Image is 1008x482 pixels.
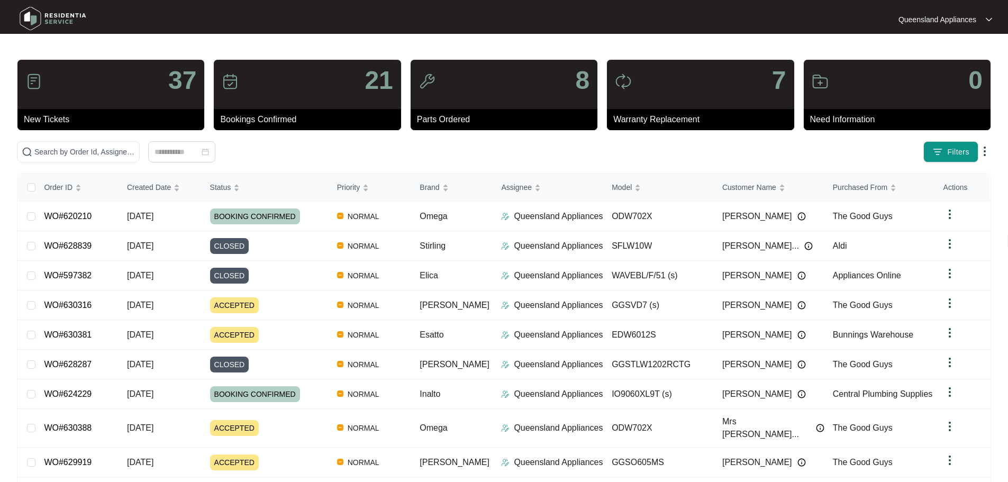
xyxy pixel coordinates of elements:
span: [DATE] [127,330,153,339]
td: EDW6012S [603,320,714,350]
span: Order ID [44,181,72,193]
td: ODW702X [603,409,714,448]
img: icon [812,73,829,90]
th: Assignee [493,174,603,202]
span: [PERSON_NAME] [722,358,792,371]
p: Queensland Appliances [514,269,603,282]
span: Central Plumbing Supplies [833,389,933,398]
p: Parts Ordered [417,113,597,126]
span: NORMAL [343,269,384,282]
p: Queensland Appliances [514,329,603,341]
span: Created Date [127,181,171,193]
td: WAVEBL/F/51 (s) [603,261,714,290]
img: Vercel Logo [337,242,343,249]
span: [DATE] [127,241,153,250]
span: Aldi [833,241,847,250]
img: icon [25,73,42,90]
p: 37 [168,68,196,93]
img: dropdown arrow [943,267,956,280]
span: NORMAL [343,210,384,223]
a: WO#628839 [44,241,92,250]
span: The Good Guys [833,212,893,221]
span: Appliances Online [833,271,901,280]
img: Info icon [797,331,806,339]
span: NORMAL [343,358,384,371]
span: BOOKING CONFIRMED [210,386,300,402]
a: WO#630316 [44,301,92,310]
img: Vercel Logo [337,459,343,465]
th: Purchased From [824,174,935,202]
a: WO#629919 [44,458,92,467]
span: Bunnings Warehouse [833,330,913,339]
td: GGSO605MS [603,448,714,477]
td: IO9060XL9T (s) [603,379,714,409]
span: [PERSON_NAME] [722,329,792,341]
img: Info icon [797,271,806,280]
span: [DATE] [127,360,153,369]
span: The Good Guys [833,458,893,467]
img: icon [222,73,239,90]
span: Stirling [420,241,446,250]
span: Elica [420,271,438,280]
span: [PERSON_NAME] [420,360,489,369]
p: 7 [772,68,786,93]
img: Assigner Icon [501,360,510,369]
img: dropdown arrow [943,356,956,369]
span: NORMAL [343,299,384,312]
a: WO#597382 [44,271,92,280]
img: Info icon [797,390,806,398]
span: Filters [947,147,969,158]
span: [PERSON_NAME] [722,269,792,282]
span: The Good Guys [833,301,893,310]
p: Queensland Appliances [514,422,603,434]
p: Queensland Appliances [514,358,603,371]
img: Vercel Logo [337,361,343,367]
span: CLOSED [210,357,249,372]
th: Order ID [35,174,119,202]
td: ODW702X [603,202,714,231]
img: filter icon [932,147,943,157]
span: NORMAL [343,329,384,341]
span: Mrs [PERSON_NAME]... [722,415,811,441]
img: icon [419,73,435,90]
span: Esatto [420,330,443,339]
img: Info icon [797,458,806,467]
img: Info icon [804,242,813,250]
img: dropdown arrow [943,238,956,250]
a: WO#628287 [44,360,92,369]
span: The Good Guys [833,360,893,369]
span: [PERSON_NAME] [722,388,792,401]
th: Priority [329,174,412,202]
img: Assigner Icon [501,301,510,310]
span: ACCEPTED [210,454,259,470]
input: Search by Order Id, Assignee Name, Customer Name, Brand and Model [34,146,135,158]
p: Queensland Appliances [514,210,603,223]
img: Assigner Icon [501,458,510,467]
td: GGSTLW1202RCTG [603,350,714,379]
span: BOOKING CONFIRMED [210,208,300,224]
img: dropdown arrow [986,17,992,22]
span: Model [612,181,632,193]
span: Status [210,181,231,193]
span: Purchased From [833,181,887,193]
p: Warranty Replacement [613,113,794,126]
img: dropdown arrow [943,326,956,339]
th: Status [202,174,329,202]
img: dropdown arrow [978,145,991,158]
img: dropdown arrow [943,386,956,398]
img: Info icon [816,424,824,432]
p: Queensland Appliances [514,388,603,401]
th: Created Date [119,174,202,202]
img: Vercel Logo [337,213,343,219]
img: Assigner Icon [501,212,510,221]
p: Need Information [810,113,991,126]
img: Vercel Logo [337,331,343,338]
img: Vercel Logo [337,390,343,397]
p: New Tickets [24,113,204,126]
a: WO#630381 [44,330,92,339]
span: ACCEPTED [210,297,259,313]
span: [PERSON_NAME] [722,299,792,312]
img: Assigner Icon [501,390,510,398]
span: [DATE] [127,212,153,221]
span: Omega [420,212,447,221]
